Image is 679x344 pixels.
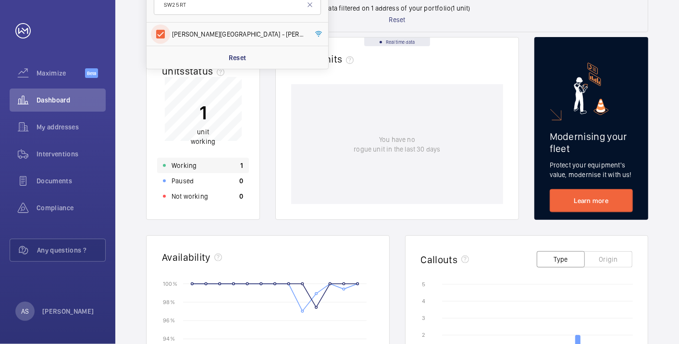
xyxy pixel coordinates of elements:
span: Interventions [37,149,106,159]
p: unit [191,127,215,147]
p: AS [21,306,29,316]
p: Reset [229,53,247,63]
span: working [191,138,215,146]
span: Beta [85,68,98,78]
span: Documents [37,176,106,186]
h2: Callouts [421,254,458,266]
span: [PERSON_NAME][GEOGRAPHIC_DATA] - [PERSON_NAME][GEOGRAPHIC_DATA], [GEOGRAPHIC_DATA] [172,29,304,39]
div: Real time data [364,38,430,46]
text: 2 [422,331,425,338]
p: [PERSON_NAME] [42,306,94,316]
h2: Modernising your fleet [550,130,633,154]
p: Data filtered on 1 address of your portfolio (1 unit) [324,3,470,13]
span: status [185,65,229,77]
span: Maximize [37,68,85,78]
span: Dashboard [37,95,106,105]
h2: Availability [162,251,210,263]
text: 5 [422,281,425,288]
p: Protect your equipment's value, modernise it with us! [550,160,633,179]
p: Working [172,161,197,170]
p: 1 [240,161,243,170]
button: Origin [584,251,632,268]
text: 96 % [163,317,175,324]
a: Learn more [550,189,633,212]
p: Not working [172,191,208,201]
text: 94 % [163,335,175,342]
span: My addresses [37,122,106,132]
p: Reset [389,15,406,25]
p: 1 [191,101,215,125]
span: Compliance [37,203,106,213]
span: Any questions ? [37,245,105,255]
text: 3 [422,315,425,321]
img: marketing-card.svg [574,63,609,115]
text: 4 [422,298,425,305]
p: 0 [239,176,243,186]
p: You have no rogue unit in the last 30 days [354,135,440,154]
p: 0 [239,191,243,201]
span: units [320,53,358,65]
text: 98 % [163,299,175,306]
p: Paused [172,176,194,186]
button: Type [537,251,585,268]
text: 100 % [163,280,177,287]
